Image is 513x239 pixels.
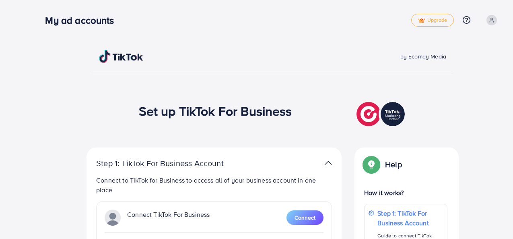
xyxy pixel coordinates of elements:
span: by Ecomdy Media [400,52,446,60]
span: Upgrade [418,17,447,23]
p: Connect TikTok For Business [127,210,210,226]
img: TikTok partner [356,100,407,128]
span: Connect [295,214,315,222]
img: Popup guide [364,157,379,172]
h1: Set up TikTok For Business [139,103,292,118]
p: How it works? [364,188,447,197]
img: TikTok [99,50,143,63]
p: Connect to TikTok for Business to access all of your business account in one place [96,175,332,195]
p: Step 1: TikTok For Business Account [377,208,443,228]
p: Step 1: TikTok For Business Account [96,158,249,168]
img: TikTok partner [105,210,121,226]
h3: My ad accounts [45,15,120,26]
button: Connect [286,210,323,225]
a: tickUpgrade [411,14,454,27]
img: tick [418,18,425,23]
img: TikTok partner [325,157,332,169]
p: Help [385,160,402,169]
